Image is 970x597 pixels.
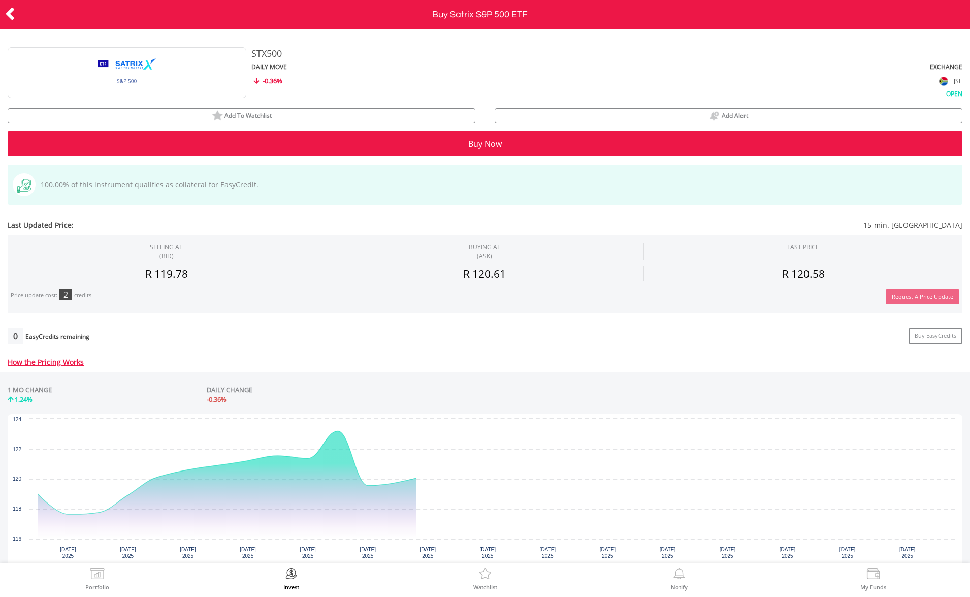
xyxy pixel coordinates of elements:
div: EXCHANGE [607,62,962,71]
text: [DATE] 2025 [60,547,76,559]
text: [DATE] 2025 [540,547,556,559]
span: -0.36% [263,76,282,85]
text: [DATE] 2025 [120,547,136,559]
label: Invest [283,584,299,590]
button: Buy Now [8,131,962,156]
button: Request A Price Update [886,289,959,305]
div: DAILY CHANGE [207,385,445,395]
a: How the Pricing Works [8,357,84,367]
text: [DATE] 2025 [360,547,376,559]
text: [DATE] 2025 [240,547,256,559]
img: View Funds [865,568,881,582]
span: 15-min. [GEOGRAPHIC_DATA] [405,220,962,230]
span: 1.24% [15,395,33,404]
text: 124 [13,417,21,422]
label: Watchlist [473,584,497,590]
img: Watchlist [477,568,493,582]
div: 2 [59,289,72,300]
text: 118 [13,506,21,512]
svg: Interactive chart [8,414,962,567]
a: My Funds [860,568,886,590]
a: Watchlist [473,568,497,590]
text: [DATE] 2025 [420,547,436,559]
label: My Funds [860,584,886,590]
text: [DATE] 2025 [180,547,196,559]
div: Price update cost: [11,292,57,299]
label: Portfolio [85,584,109,590]
a: Portfolio [85,568,109,590]
span: JSE [954,77,962,85]
text: 122 [13,447,21,452]
text: [DATE] 2025 [300,547,316,559]
span: Add To Watchlist [224,111,272,120]
img: EQU.ZA.STX500.png [89,47,165,98]
span: 100.00% of this instrument qualifies as collateral for EasyCredit. [36,180,258,190]
text: [DATE] 2025 [600,547,616,559]
img: watchlist [212,110,223,121]
img: price alerts bell [709,110,720,121]
a: Notify [671,568,688,590]
div: SELLING AT [150,243,183,260]
text: [DATE] 2025 [480,547,496,559]
text: 116 [13,536,21,542]
img: Invest Now [283,568,299,582]
span: Add Alert [722,111,748,120]
div: STX500 [251,47,785,60]
a: Buy EasyCredits [909,328,962,344]
div: OPEN [607,88,962,98]
span: R 119.78 [145,267,188,281]
button: price alerts bell Add Alert [495,108,962,123]
span: R 120.58 [782,267,825,281]
img: collateral-qualifying-green.svg [17,179,31,193]
div: LAST PRICE [787,243,819,252]
text: [DATE] 2025 [660,547,676,559]
text: [DATE] 2025 [720,547,736,559]
div: Chart. Highcharts interactive chart. [8,414,962,567]
text: 120 [13,476,21,482]
span: (ASK) [469,252,501,260]
span: R 120.61 [463,267,506,281]
text: [DATE] 2025 [839,547,856,559]
span: (BID) [150,252,183,260]
label: Notify [671,584,688,590]
div: EasyCredits remaining [25,333,89,342]
div: DAILY MOVE [251,62,607,71]
span: BUYING AT [469,243,501,260]
a: Invest [283,568,299,590]
img: View Portfolio [89,568,105,582]
div: credits [74,292,91,299]
text: [DATE] 2025 [899,547,916,559]
img: View Notifications [671,568,687,582]
span: -0.36% [207,395,227,404]
text: [DATE] 2025 [780,547,796,559]
span: Last Updated Price: [8,220,405,230]
div: 0 [8,328,23,344]
div: 1 MO CHANGE [8,385,52,395]
img: flag [940,77,948,85]
button: watchlist Add To Watchlist [8,108,475,123]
